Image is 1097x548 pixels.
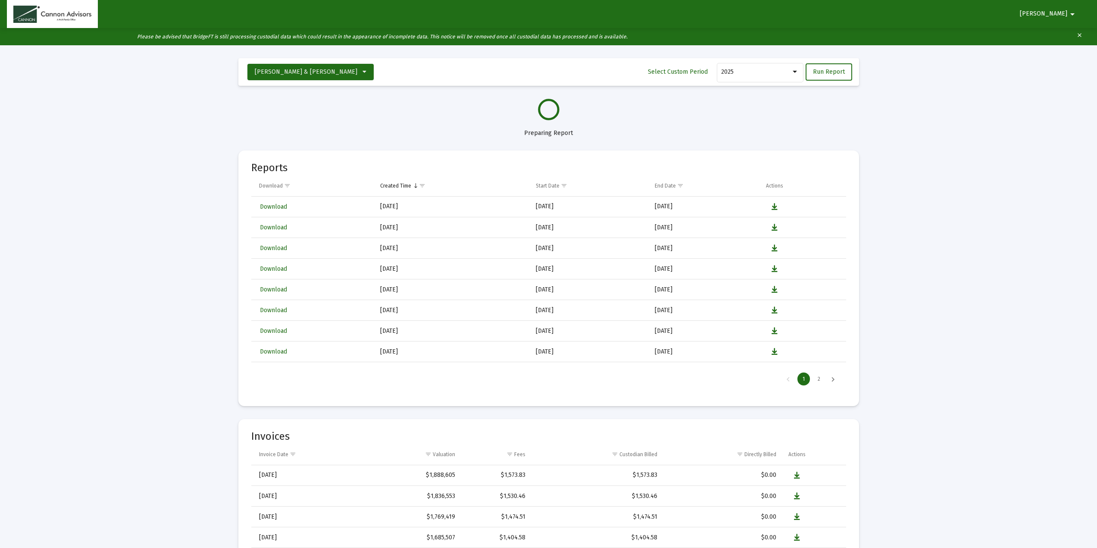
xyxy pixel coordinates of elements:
[649,362,760,383] td: [DATE]
[649,321,760,341] td: [DATE]
[260,224,287,231] span: Download
[260,307,287,314] span: Download
[259,492,359,501] div: [DATE]
[255,68,357,75] span: [PERSON_NAME] & [PERSON_NAME]
[530,197,648,217] td: [DATE]
[380,327,524,335] div: [DATE]
[619,451,657,458] div: Custodian Billed
[461,444,532,465] td: Column Fees
[612,451,618,457] span: Show filter options for column 'Custodian Billed'
[260,286,287,293] span: Download
[649,217,760,238] td: [DATE]
[260,244,287,252] span: Download
[760,175,846,196] td: Column Actions
[260,265,287,272] span: Download
[514,451,525,458] div: Fees
[663,507,782,527] td: $0.00
[530,217,648,238] td: [DATE]
[536,182,559,189] div: Start Date
[13,6,91,23] img: Dashboard
[530,321,648,341] td: [DATE]
[649,175,760,196] td: Column End Date
[677,182,684,189] span: Show filter options for column 'End Date'
[251,175,375,196] td: Column Download
[721,68,734,75] span: 2025
[531,465,663,486] td: $1,573.83
[461,527,532,548] td: $1,404.58
[380,348,524,356] div: [DATE]
[247,64,374,80] button: [PERSON_NAME] & [PERSON_NAME]
[506,451,513,457] span: Show filter options for column 'Fees'
[251,432,290,441] mat-card-title: Invoices
[649,259,760,279] td: [DATE]
[365,486,461,507] td: $1,836,553
[649,197,760,217] td: [DATE]
[649,300,760,321] td: [DATE]
[826,373,840,385] div: Next Page
[1009,5,1088,22] button: [PERSON_NAME]
[380,202,524,211] div: [DATE]
[813,373,825,385] div: Page 2
[365,465,461,486] td: $1,888,605
[365,507,461,527] td: $1,769,419
[781,373,795,385] div: Previous Page
[1020,10,1067,18] span: [PERSON_NAME]
[531,527,663,548] td: $1,404.58
[461,507,532,527] td: $1,474.51
[380,223,524,232] div: [DATE]
[663,527,782,548] td: $0.00
[531,444,663,465] td: Column Custodian Billed
[561,182,567,189] span: Show filter options for column 'Start Date'
[260,327,287,335] span: Download
[425,451,431,457] span: Show filter options for column 'Valuation'
[806,63,852,81] button: Run Report
[797,373,810,385] div: Page 1
[813,68,845,75] span: Run Report
[663,465,782,486] td: $0.00
[531,486,663,507] td: $1,530.46
[259,182,283,189] div: Download
[380,182,411,189] div: Created Time
[260,203,287,210] span: Download
[531,507,663,527] td: $1,474.51
[259,533,359,542] div: [DATE]
[284,182,291,189] span: Show filter options for column 'Download'
[260,348,287,355] span: Download
[530,259,648,279] td: [DATE]
[419,182,425,189] span: Show filter options for column 'Created Time'
[380,285,524,294] div: [DATE]
[530,341,648,362] td: [DATE]
[251,367,846,391] div: Page Navigation
[374,175,530,196] td: Column Created Time
[380,244,524,253] div: [DATE]
[251,444,365,465] td: Column Invoice Date
[1067,6,1078,23] mat-icon: arrow_drop_down
[137,34,628,40] i: Please be advised that BridgeFT is still processing custodial data which could result in the appe...
[365,527,461,548] td: $1,685,507
[433,451,455,458] div: Valuation
[649,238,760,259] td: [DATE]
[461,486,532,507] td: $1,530.46
[461,465,532,486] td: $1,573.83
[1076,30,1083,43] mat-icon: clear
[530,279,648,300] td: [DATE]
[259,451,288,458] div: Invoice Date
[251,163,288,172] mat-card-title: Reports
[737,451,743,457] span: Show filter options for column 'Directly Billed'
[744,451,776,458] div: Directly Billed
[530,300,648,321] td: [DATE]
[649,279,760,300] td: [DATE]
[259,513,359,521] div: [DATE]
[648,68,708,75] span: Select Custom Period
[380,306,524,315] div: [DATE]
[655,182,676,189] div: End Date
[238,120,859,138] div: Preparing Report
[365,444,461,465] td: Column Valuation
[663,444,782,465] td: Column Directly Billed
[259,471,359,479] div: [DATE]
[380,265,524,273] div: [DATE]
[649,341,760,362] td: [DATE]
[788,451,806,458] div: Actions
[290,451,296,457] span: Show filter options for column 'Invoice Date'
[251,175,846,391] div: Data grid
